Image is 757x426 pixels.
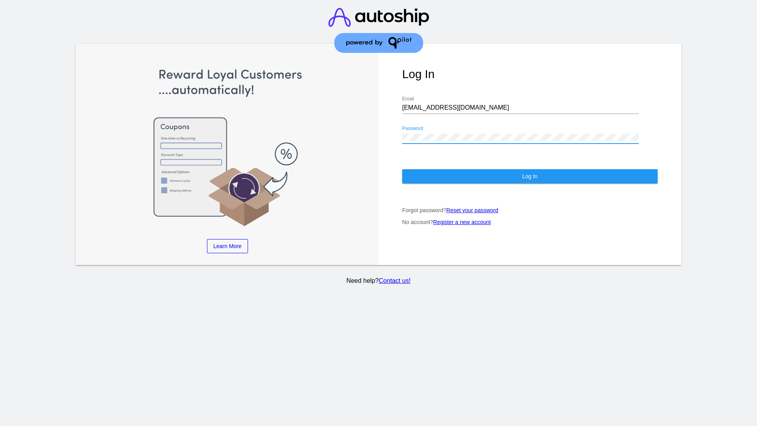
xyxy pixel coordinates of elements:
[75,277,683,284] p: Need help?
[433,219,491,225] a: Register a new account
[213,243,242,249] span: Learn More
[402,207,658,213] p: Forgot password?
[402,169,658,183] button: Log In
[402,219,658,225] p: No account?
[207,239,248,253] a: Learn More
[378,277,410,284] a: Contact us!
[402,67,658,81] h1: Log In
[446,207,498,213] a: Reset your password
[100,67,355,227] img: Apply Coupons Automatically to Scheduled Orders with QPilot
[402,104,639,111] input: Email
[522,173,537,179] span: Log In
